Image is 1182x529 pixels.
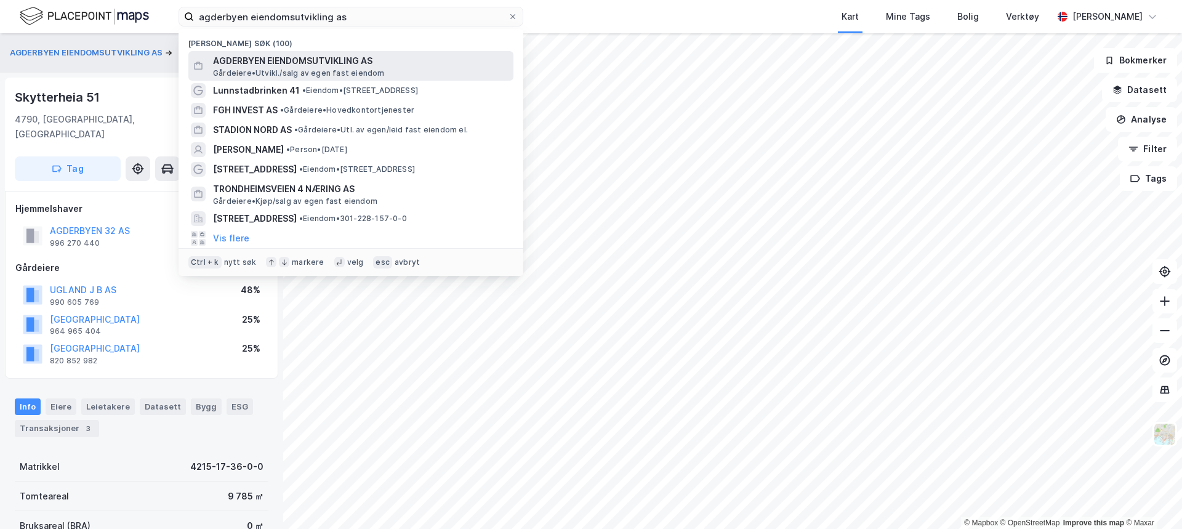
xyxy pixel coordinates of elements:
[395,257,420,267] div: avbryt
[302,86,418,95] span: Eiendom • [STREET_ADDRESS]
[191,398,222,414] div: Bygg
[302,86,306,95] span: •
[20,459,60,474] div: Matrikkel
[1072,9,1143,24] div: [PERSON_NAME]
[10,47,165,59] button: AGDERBYEN EIENDOMSUTVIKLING AS
[1118,137,1177,161] button: Filter
[213,142,284,157] span: [PERSON_NAME]
[213,211,297,226] span: [STREET_ADDRESS]
[280,105,414,115] span: Gårdeiere • Hovedkontortjenester
[15,112,206,142] div: 4790, [GEOGRAPHIC_DATA], [GEOGRAPHIC_DATA]
[286,145,347,155] span: Person • [DATE]
[20,489,69,504] div: Tomteareal
[1063,519,1124,527] a: Improve this map
[213,196,377,206] span: Gårdeiere • Kjøp/salg av egen fast eiendom
[190,459,263,474] div: 4215-17-36-0-0
[286,145,290,154] span: •
[15,201,268,216] div: Hjemmelshaver
[957,9,979,24] div: Bolig
[1094,48,1177,73] button: Bokmerker
[294,125,298,134] span: •
[299,164,415,174] span: Eiendom • [STREET_ADDRESS]
[15,260,268,275] div: Gårdeiere
[224,257,257,267] div: nytt søk
[213,162,297,177] span: [STREET_ADDRESS]
[213,123,292,137] span: STADION NORD AS
[20,6,149,27] img: logo.f888ab2527a4732fd821a326f86c7f29.svg
[1000,519,1060,527] a: OpenStreetMap
[15,156,121,181] button: Tag
[1006,9,1039,24] div: Verktøy
[241,283,260,297] div: 48%
[179,29,523,51] div: [PERSON_NAME] søk (100)
[292,257,324,267] div: markere
[294,125,468,135] span: Gårdeiere • Utl. av egen/leid fast eiendom el.
[964,519,998,527] a: Mapbox
[46,398,76,414] div: Eiere
[227,398,253,414] div: ESG
[1120,166,1177,191] button: Tags
[15,87,102,107] div: Skytterheia 51
[228,489,263,504] div: 9 785 ㎡
[15,398,41,414] div: Info
[1120,470,1182,529] iframe: Chat Widget
[50,326,101,336] div: 964 965 404
[842,9,859,24] div: Kart
[15,420,99,437] div: Transaksjoner
[194,7,508,26] input: Søk på adresse, matrikkel, gårdeiere, leietakere eller personer
[1102,78,1177,102] button: Datasett
[299,164,303,174] span: •
[373,256,392,269] div: esc
[1153,422,1176,446] img: Z
[1106,107,1177,132] button: Analyse
[50,297,99,307] div: 990 605 769
[50,356,97,366] div: 820 852 982
[213,68,385,78] span: Gårdeiere • Utvikl./salg av egen fast eiendom
[213,103,278,118] span: FGH INVEST AS
[82,422,94,435] div: 3
[140,398,186,414] div: Datasett
[299,214,407,224] span: Eiendom • 301-228-157-0-0
[213,54,509,68] span: AGDERBYEN EIENDOMSUTVIKLING AS
[50,238,100,248] div: 996 270 440
[213,182,509,196] span: TRONDHEIMSVEIEN 4 NÆRING AS
[81,398,135,414] div: Leietakere
[886,9,930,24] div: Mine Tags
[299,214,303,223] span: •
[242,312,260,327] div: 25%
[213,83,300,98] span: Lunnstadbrinken 41
[347,257,364,267] div: velg
[188,256,222,269] div: Ctrl + k
[242,341,260,356] div: 25%
[213,231,249,246] button: Vis flere
[280,105,284,115] span: •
